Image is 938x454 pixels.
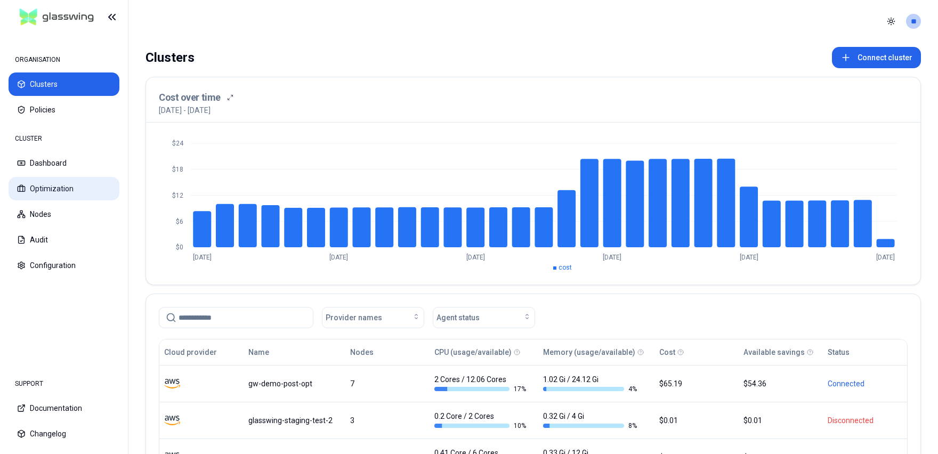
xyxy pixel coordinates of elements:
button: Optimization [9,177,119,200]
span: Agent status [436,312,480,323]
img: aws [164,412,180,428]
button: Changelog [9,422,119,445]
div: gw-demo-post-opt [248,378,341,389]
div: Connected [828,378,902,389]
tspan: [DATE] [466,254,485,261]
button: Cost [659,342,675,363]
button: CPU (usage/available) [434,342,512,363]
div: 3 [350,415,425,426]
div: 2 Cores / 12.06 Cores [434,374,528,393]
div: $54.36 [743,378,818,389]
button: Configuration [9,254,119,277]
div: 7 [350,378,425,389]
div: glasswing-staging-test-2 [248,415,341,426]
button: Dashboard [9,151,119,175]
div: 10 % [434,421,528,430]
div: $65.19 [659,378,734,389]
button: Memory (usage/available) [543,342,635,363]
tspan: $0 [176,244,183,251]
div: ORGANISATION [9,49,119,70]
img: aws [164,376,180,392]
button: Nodes [350,342,374,363]
div: SUPPORT [9,373,119,394]
button: Nodes [9,202,119,226]
button: Policies [9,98,119,121]
button: Clusters [9,72,119,96]
button: Documentation [9,396,119,420]
h3: Cost over time [159,90,221,105]
button: Agent status [433,307,535,328]
tspan: [DATE] [740,254,758,261]
tspan: $12 [172,192,183,199]
button: Connect cluster [832,47,921,68]
div: 0.2 Core / 2 Cores [434,411,528,430]
div: $0.01 [743,415,818,426]
div: CLUSTER [9,128,119,149]
tspan: $18 [172,166,183,173]
div: 1.02 Gi / 24.12 Gi [543,374,637,393]
span: cost [559,264,572,271]
div: 8 % [543,421,637,430]
img: GlassWing [15,5,98,30]
button: Provider names [322,307,424,328]
div: 4 % [543,385,637,393]
tspan: [DATE] [603,254,621,261]
tspan: $24 [172,140,184,147]
button: Audit [9,228,119,252]
div: Status [828,347,850,358]
div: Disconnected [828,415,902,426]
button: Name [248,342,269,363]
p: [DATE] - [DATE] [159,105,211,116]
tspan: $6 [176,218,183,225]
span: Provider names [326,312,382,323]
tspan: [DATE] [329,254,348,261]
button: Cloud provider [164,342,217,363]
tspan: [DATE] [193,254,212,261]
div: Clusters [145,47,195,68]
div: 17 % [434,385,528,393]
div: 0.32 Gi / 4 Gi [543,411,637,430]
button: Available savings [743,342,805,363]
tspan: [DATE] [876,254,895,261]
div: $0.01 [659,415,734,426]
